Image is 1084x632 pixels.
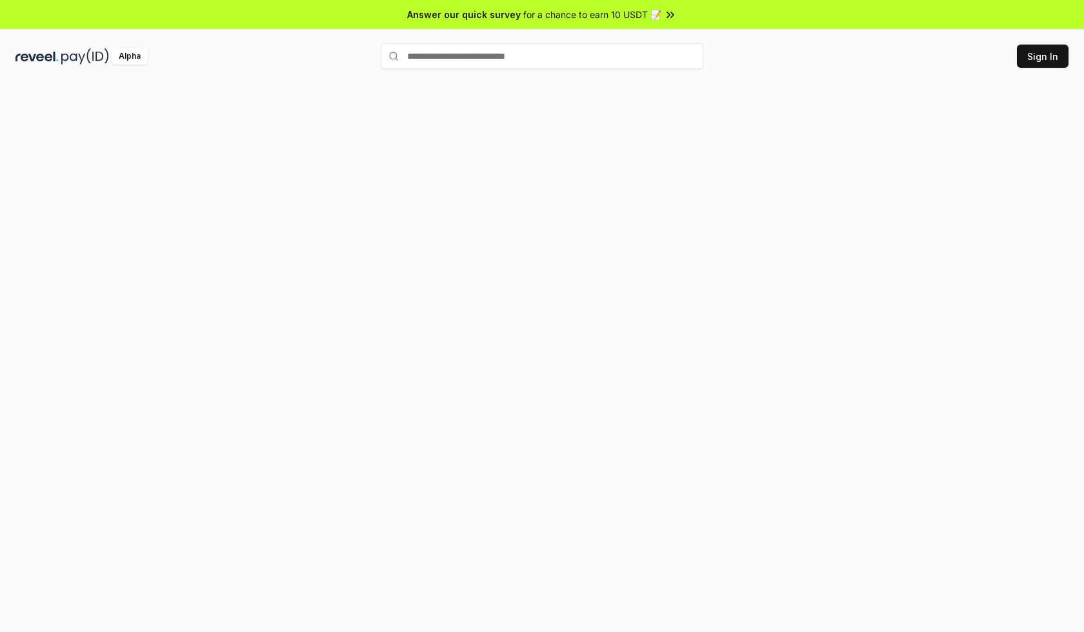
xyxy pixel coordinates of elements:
[523,8,661,21] span: for a chance to earn 10 USDT 📝
[407,8,521,21] span: Answer our quick survey
[112,48,148,65] div: Alpha
[1017,45,1069,68] button: Sign In
[15,48,59,65] img: reveel_dark
[61,48,109,65] img: pay_id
